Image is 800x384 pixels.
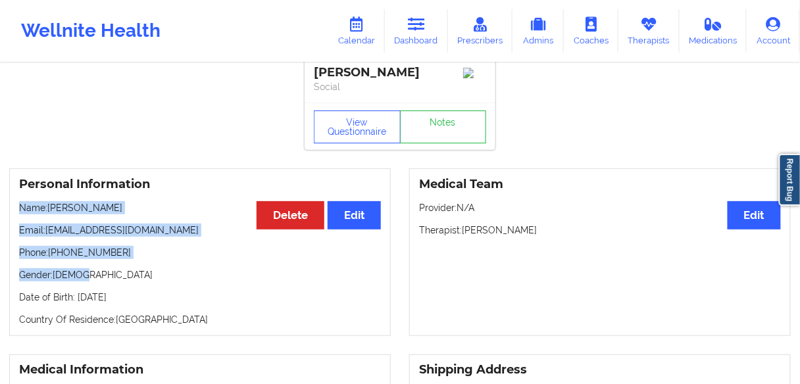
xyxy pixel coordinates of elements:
h3: Medical Information [19,362,381,377]
h3: Personal Information [19,177,381,192]
a: Calendar [328,9,385,53]
a: Prescribers [448,9,513,53]
button: Edit [328,201,381,229]
a: Admins [512,9,564,53]
img: Image%2Fplaceholer-image.png [463,68,486,78]
h3: Shipping Address [419,362,781,377]
p: Email: [EMAIL_ADDRESS][DOMAIN_NAME] [19,224,381,237]
div: [PERSON_NAME] [314,65,486,80]
button: Delete [257,201,324,229]
a: Medications [680,9,747,53]
a: Dashboard [385,9,448,53]
p: Phone: [PHONE_NUMBER] [19,246,381,259]
p: Therapist: [PERSON_NAME] [419,224,781,237]
a: Therapists [618,9,680,53]
a: Report Bug [779,154,800,206]
a: Notes [400,110,487,143]
p: Gender: [DEMOGRAPHIC_DATA] [19,268,381,281]
p: Name: [PERSON_NAME] [19,201,381,214]
h3: Medical Team [419,177,781,192]
a: Account [747,9,800,53]
button: View Questionnaire [314,110,401,143]
p: Date of Birth: [DATE] [19,291,381,304]
button: Edit [728,201,781,229]
p: Social [314,80,486,93]
a: Coaches [564,9,618,53]
p: Provider: N/A [419,201,781,214]
p: Country Of Residence: [GEOGRAPHIC_DATA] [19,313,381,326]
